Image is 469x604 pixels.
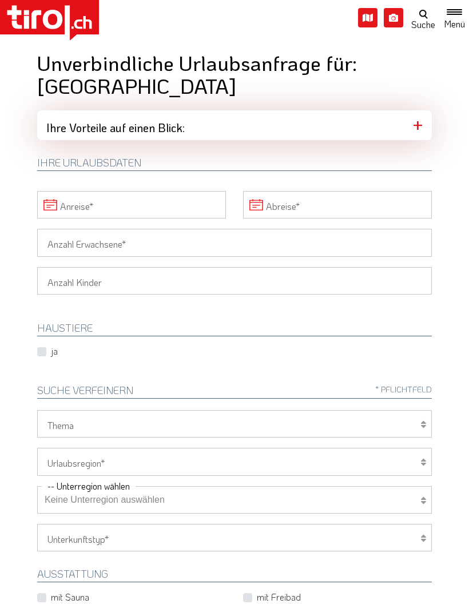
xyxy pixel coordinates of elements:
h2: Ihre Urlaubsdaten [37,157,432,171]
i: Fotogalerie [384,8,403,27]
button: Toggle navigation [440,7,469,29]
label: mit Freibad [257,591,301,603]
span: * Pflichtfeld [375,385,432,394]
div: Ihre Vorteile auf einen Blick: [37,110,432,140]
h1: Unverbindliche Urlaubsanfrage für: [GEOGRAPHIC_DATA] [37,51,432,97]
h2: Ausstattung [37,569,432,582]
i: Karte öffnen [358,8,377,27]
h2: HAUSTIERE [37,323,432,336]
label: ja [51,345,58,357]
label: mit Sauna [51,591,89,603]
h2: Suche verfeinern [37,385,432,399]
